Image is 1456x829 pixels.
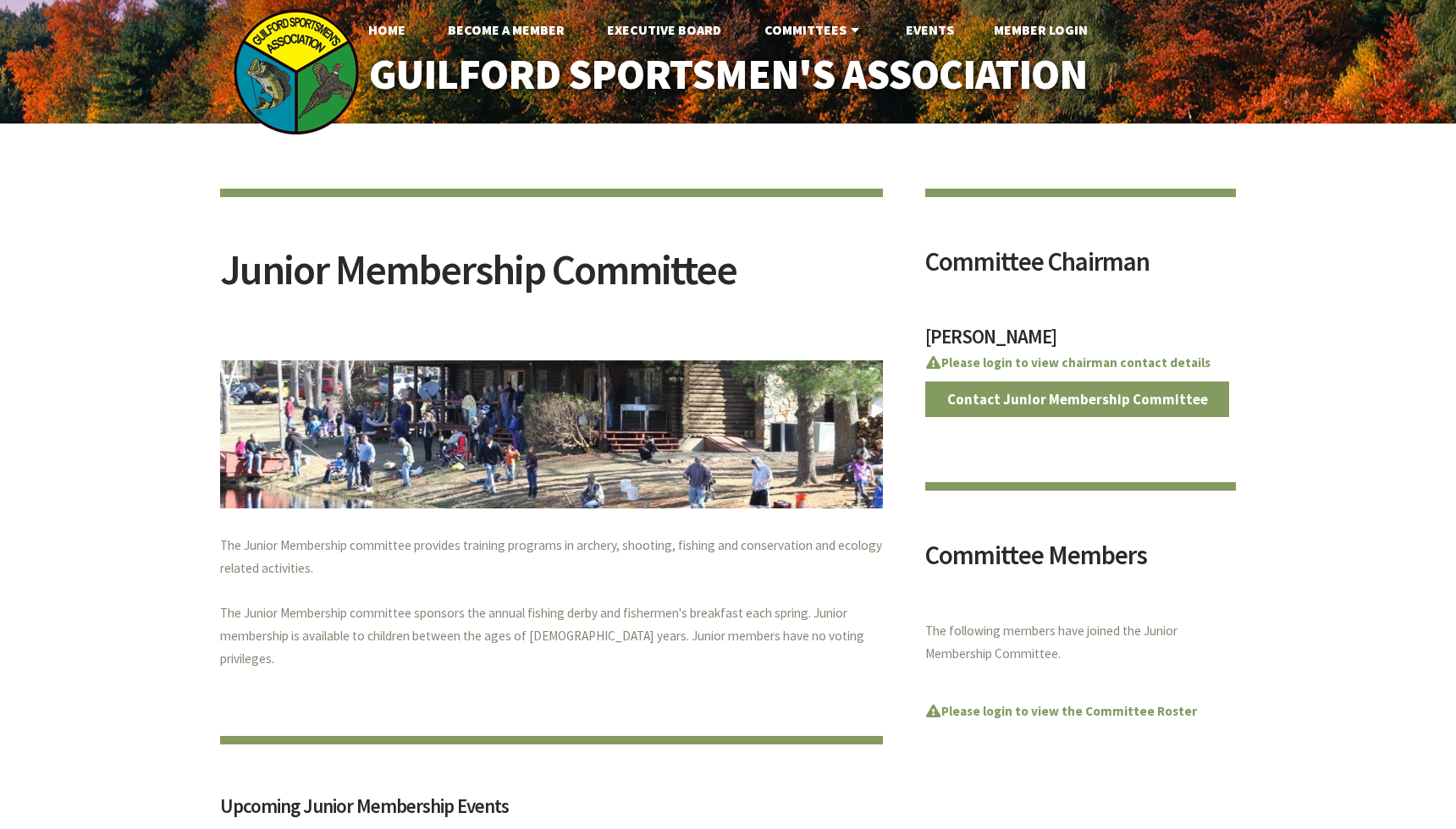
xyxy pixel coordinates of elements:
[593,13,735,47] a: Executive Board
[925,354,1211,371] a: Please login to view chairman contact details
[220,535,883,671] p: The Junior Membership committee provides training programs in archery, shooting, fishing and cons...
[892,13,968,47] a: Events
[233,8,360,135] img: logo_sm.png
[334,39,1123,111] a: Guilford Sportsmen's Association
[355,13,419,47] a: Home
[925,620,1236,666] p: The following members have joined the Junior Membership Committee.
[751,13,877,47] a: Committees
[925,382,1229,417] a: Contact Junior Membership Committee
[220,796,883,826] h3: Upcoming Junior Membership Events
[220,249,883,312] h2: Junior Membership Committee
[925,703,1197,719] a: Please login to view the Committee Roster
[434,13,578,47] a: Become A Member
[925,327,1236,356] h3: [PERSON_NAME]
[980,13,1101,47] a: Member Login
[925,249,1236,288] h2: Committee Chairman
[925,542,1236,581] h2: Committee Members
